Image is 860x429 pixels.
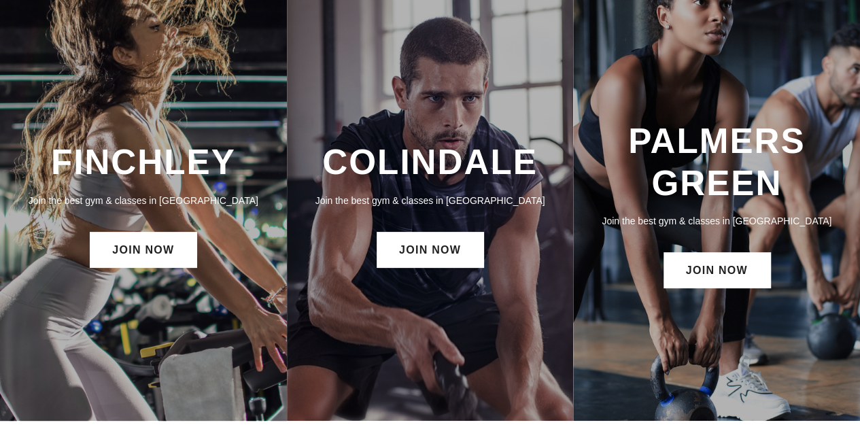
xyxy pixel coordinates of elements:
p: Join the best gym & classes in [GEOGRAPHIC_DATA] [300,193,560,208]
h3: PALMERS GREEN [587,120,846,204]
h3: FINCHLEY [14,141,273,183]
h3: COLINDALE [300,141,560,183]
p: Join the best gym & classes in [GEOGRAPHIC_DATA] [587,213,846,228]
a: JOIN NOW: Finchley Membership [90,232,196,267]
a: JOIN NOW: Colindale Membership [377,232,483,267]
a: JOIN NOW: Palmers Green Membership [664,252,770,288]
p: Join the best gym & classes in [GEOGRAPHIC_DATA] [14,193,273,208]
